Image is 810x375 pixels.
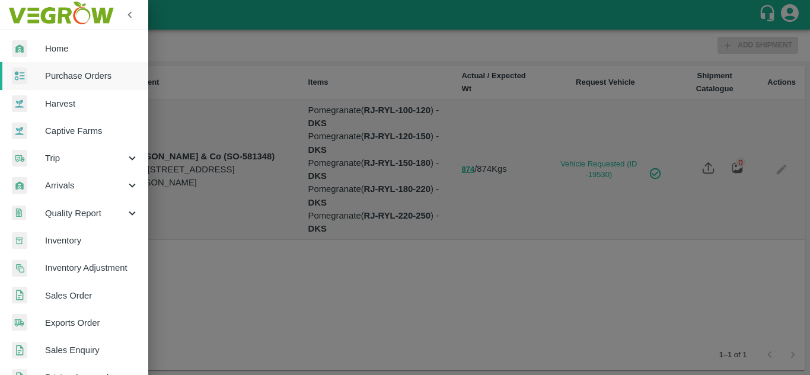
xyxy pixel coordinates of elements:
img: shipments [12,314,27,331]
img: sales [12,342,27,359]
span: Sales Order [45,289,139,302]
span: Purchase Orders [45,69,139,82]
img: sales [12,287,27,304]
img: harvest [12,122,27,140]
span: Trip [45,152,126,165]
span: Home [45,42,139,55]
img: inventory [12,259,27,277]
span: Inventory Adjustment [45,261,139,274]
span: Arrivals [45,179,126,192]
img: delivery [12,150,27,167]
span: Quality Report [45,207,126,220]
span: Captive Farms [45,124,139,137]
span: Inventory [45,234,139,247]
img: whArrival [12,177,27,194]
img: qualityReport [12,206,26,220]
img: whArrival [12,40,27,57]
span: Sales Enquiry [45,344,139,357]
img: whInventory [12,232,27,249]
img: reciept [12,68,27,85]
img: harvest [12,95,27,113]
span: Exports Order [45,316,139,329]
span: Harvest [45,97,139,110]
